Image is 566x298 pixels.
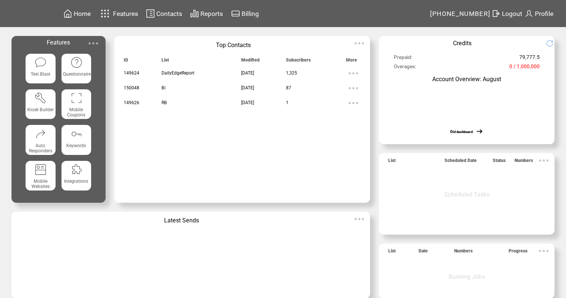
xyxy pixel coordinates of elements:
a: Logout [490,8,523,19]
a: Keywords [61,125,91,155]
img: ellypsis.svg [536,244,551,258]
span: Text Blast [31,72,50,77]
span: Auto Responders [29,143,52,153]
span: List [388,248,396,257]
span: Latest Sends [164,217,199,224]
span: [DATE] [241,100,254,105]
span: List [388,158,396,166]
img: keywords.svg [70,128,83,140]
a: Questionnaire [61,54,91,83]
span: Kiosk Builder [27,107,54,112]
a: Integrations [61,161,91,191]
span: Features [113,10,138,17]
img: features.svg [99,7,111,20]
span: Reports [200,10,223,17]
span: 149624 [124,70,139,76]
span: Mobile Websites [31,179,50,189]
span: Logout [502,10,522,17]
span: Contacts [156,10,182,17]
span: Numbers [454,248,473,257]
span: List [162,57,169,66]
a: Profile [523,8,555,19]
span: Home [74,10,91,17]
span: Scheduled Date [445,158,477,166]
span: 150048 [124,85,139,90]
span: Running Jobs [449,273,485,280]
img: mobile-websites.svg [34,163,47,176]
a: Contacts [145,8,183,19]
span: [DATE] [241,85,254,90]
a: Old dashboard [450,130,473,134]
img: home.svg [63,9,72,18]
span: Progress [509,248,527,257]
span: 149626 [124,100,139,105]
span: 87 [286,85,291,90]
img: questionnaire.svg [70,56,83,69]
img: creidtcard.svg [231,9,240,18]
a: Kiosk Builder [26,89,55,119]
a: Mobile Coupons [61,89,91,119]
span: Overages: [394,63,416,73]
span: More [346,57,357,66]
span: Billing [242,10,259,17]
span: Top Contacts [216,42,251,49]
span: Account Overview: August [432,76,501,83]
span: Questionnaire [63,72,91,77]
span: Numbers [515,158,533,166]
img: ellypsis.svg [86,36,101,51]
span: 1,325 [286,70,297,76]
span: Profile [535,10,553,17]
img: ellypsis.svg [352,212,367,226]
a: Home [62,8,92,19]
img: auto-responders.svg [34,128,47,140]
a: Reports [189,8,224,19]
a: Auto Responders [26,125,55,155]
img: ellypsis.svg [346,66,361,81]
span: Status [493,158,506,166]
img: coupons.svg [70,92,83,104]
span: Features [47,39,70,46]
span: Mobile Coupons [67,107,85,117]
span: RB [162,100,167,105]
a: Billing [230,8,260,19]
span: Credits [453,40,472,47]
img: exit.svg [492,9,500,18]
img: chart.svg [190,9,199,18]
img: tool%201.svg [34,92,47,104]
img: integrations.svg [70,163,83,176]
span: [PHONE_NUMBER] [430,10,491,17]
span: ID [124,57,128,66]
span: Bi [162,85,166,90]
span: Prepaid: [394,54,412,63]
a: Text Blast [26,54,55,83]
img: ellypsis.svg [352,36,367,51]
img: ellypsis.svg [346,81,361,96]
img: ellypsis.svg [536,153,551,168]
span: Keywords [66,143,86,148]
img: refresh.png [546,40,559,47]
span: Subscribers [286,57,311,66]
span: Scheduled Tasks [444,191,489,198]
span: 79,777.5 [519,54,540,63]
img: contacts.svg [146,9,155,18]
img: profile.svg [525,9,533,18]
span: 0 / 1,000,000 [509,63,540,73]
span: 1 [286,100,289,105]
img: ellypsis.svg [346,96,361,110]
span: Modified [241,57,260,66]
a: Mobile Websites [26,161,55,191]
span: Integrations [64,179,88,184]
img: text-blast.svg [34,56,47,69]
a: Features [97,6,139,21]
span: Date [419,248,428,257]
span: [DATE] [241,70,254,76]
span: DailyEdgeReport [162,70,194,76]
